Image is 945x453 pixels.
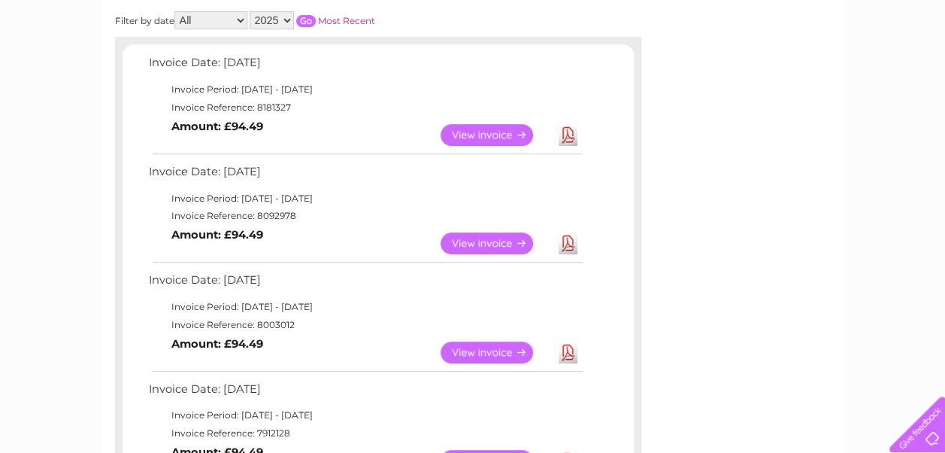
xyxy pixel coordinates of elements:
[559,342,577,363] a: Download
[33,39,110,85] img: logo.png
[171,337,263,351] b: Amount: £94.49
[814,64,836,75] a: Blog
[145,207,585,225] td: Invoice Reference: 8092978
[171,228,263,242] b: Amount: £94.49
[145,81,585,99] td: Invoice Period: [DATE] - [DATE]
[145,53,585,81] td: Invoice Date: [DATE]
[845,64,882,75] a: Contact
[895,64,931,75] a: Log out
[145,316,585,334] td: Invoice Reference: 8003012
[441,124,551,146] a: View
[171,120,263,133] b: Amount: £94.49
[115,11,510,29] div: Filter by date
[318,15,375,26] a: Most Recent
[760,64,805,75] a: Telecoms
[145,99,585,117] td: Invoice Reference: 8181327
[145,298,585,316] td: Invoice Period: [DATE] - [DATE]
[145,270,585,298] td: Invoice Date: [DATE]
[145,190,585,208] td: Invoice Period: [DATE] - [DATE]
[680,64,709,75] a: Water
[441,233,551,254] a: View
[118,8,828,73] div: Clear Business is a trading name of Verastar Limited (registered in [GEOGRAPHIC_DATA] No. 3667643...
[145,424,585,442] td: Invoice Reference: 7912128
[559,124,577,146] a: Download
[145,406,585,424] td: Invoice Period: [DATE] - [DATE]
[145,162,585,190] td: Invoice Date: [DATE]
[718,64,751,75] a: Energy
[559,233,577,254] a: Download
[441,342,551,363] a: View
[662,8,765,26] a: 0333 014 3131
[145,379,585,407] td: Invoice Date: [DATE]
